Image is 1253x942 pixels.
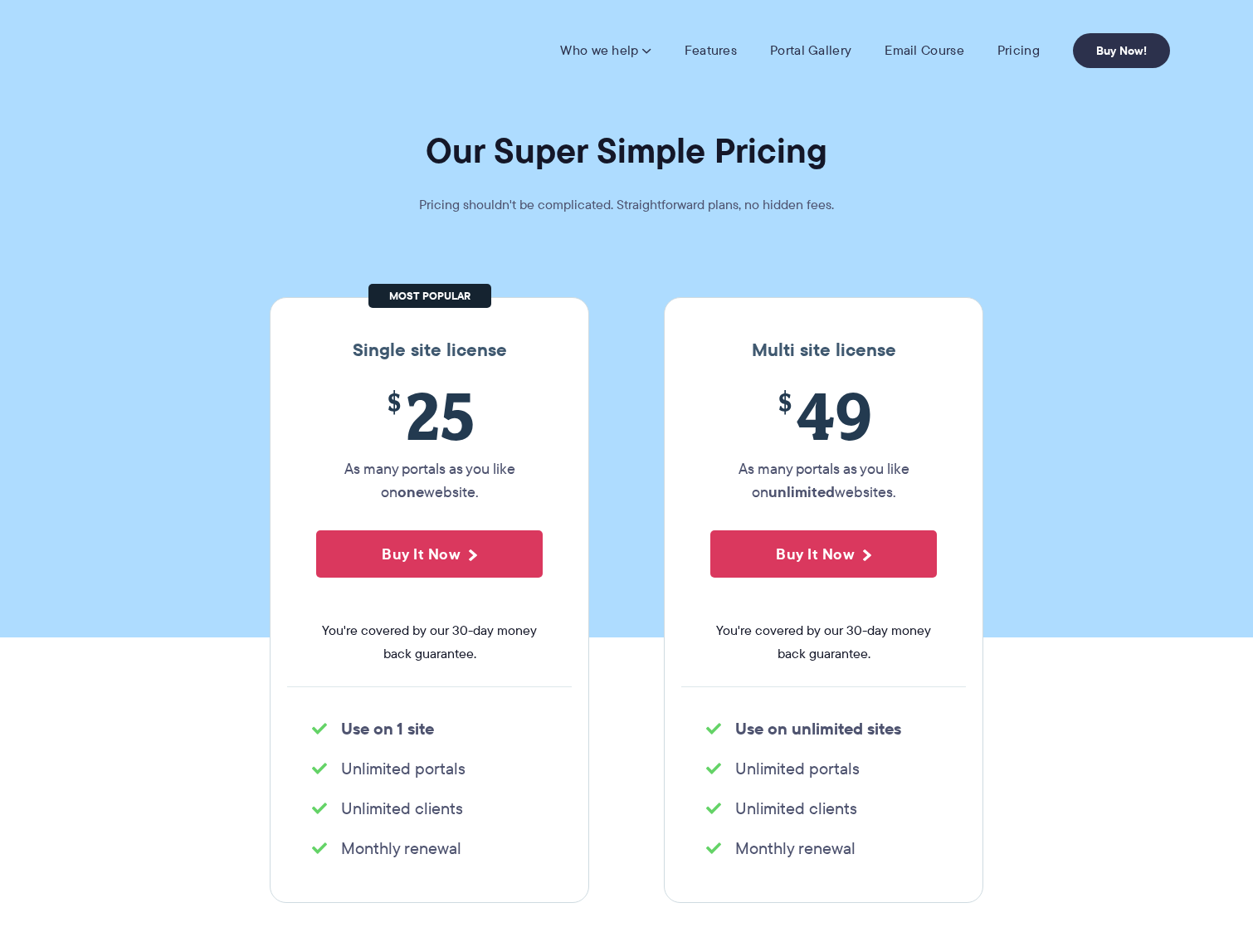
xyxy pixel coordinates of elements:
[560,42,651,59] a: Who we help
[681,339,966,361] h3: Multi site license
[706,797,941,820] li: Unlimited clients
[710,378,937,453] span: 49
[312,837,547,860] li: Monthly renewal
[768,481,835,503] strong: unlimited
[316,457,543,504] p: As many portals as you like on website.
[706,837,941,860] li: Monthly renewal
[710,457,937,504] p: As many portals as you like on websites.
[706,757,941,780] li: Unlimited portals
[885,42,964,59] a: Email Course
[770,42,851,59] a: Portal Gallery
[710,619,937,666] span: You're covered by our 30-day money back guarantee.
[685,42,737,59] a: Features
[997,42,1040,59] a: Pricing
[1073,33,1170,68] a: Buy Now!
[316,530,543,578] button: Buy It Now
[397,481,424,503] strong: one
[378,193,875,217] p: Pricing shouldn't be complicated. Straightforward plans, no hidden fees.
[312,797,547,820] li: Unlimited clients
[341,716,434,741] strong: Use on 1 site
[316,378,543,453] span: 25
[735,716,901,741] strong: Use on unlimited sites
[710,530,937,578] button: Buy It Now
[316,619,543,666] span: You're covered by our 30-day money back guarantee.
[287,339,572,361] h3: Single site license
[312,757,547,780] li: Unlimited portals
